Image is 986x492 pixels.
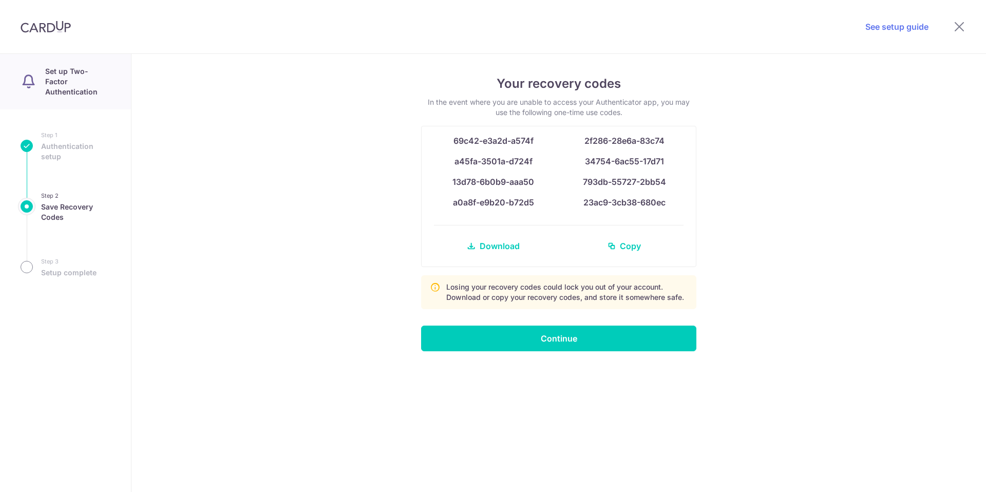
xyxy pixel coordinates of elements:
[920,461,976,487] iframe: Opens a widget where you can find more information
[45,66,110,97] p: Set up Two-Factor Authentication
[453,136,534,146] span: 69c42-e3a2d-a574f
[41,130,110,140] small: Step 1
[421,97,696,118] p: In the event where you are unable to access your Authenticator app, you may use the following one...
[583,197,666,207] span: 23ac9-3cb38-680ec
[454,156,533,166] span: a45fa-3501a-d724f
[452,177,534,187] span: 13d78-6b0b9-aaa50
[453,197,534,207] span: a0a8f-e9b20-b72d5
[565,234,684,258] a: Copy
[41,256,97,267] small: Step 3
[865,21,928,33] a: See setup guide
[583,177,666,187] span: 793db-55727-2bb54
[41,202,110,222] span: Save Recovery Codes
[446,282,688,302] p: Losing your recovery codes could lock you out of your account. Download or copy your recovery cod...
[421,326,696,351] input: Continue
[21,21,71,33] img: CardUp
[434,234,553,258] a: Download
[480,240,520,252] span: Download
[620,240,641,252] span: Copy
[41,141,110,162] span: Authentication setup
[41,191,110,201] small: Step 2
[584,136,665,146] span: 2f286-28e6a-83c74
[421,74,696,93] h4: Your recovery codes
[41,268,97,278] span: Setup complete
[585,156,664,166] span: 34754-6ac55-17d71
